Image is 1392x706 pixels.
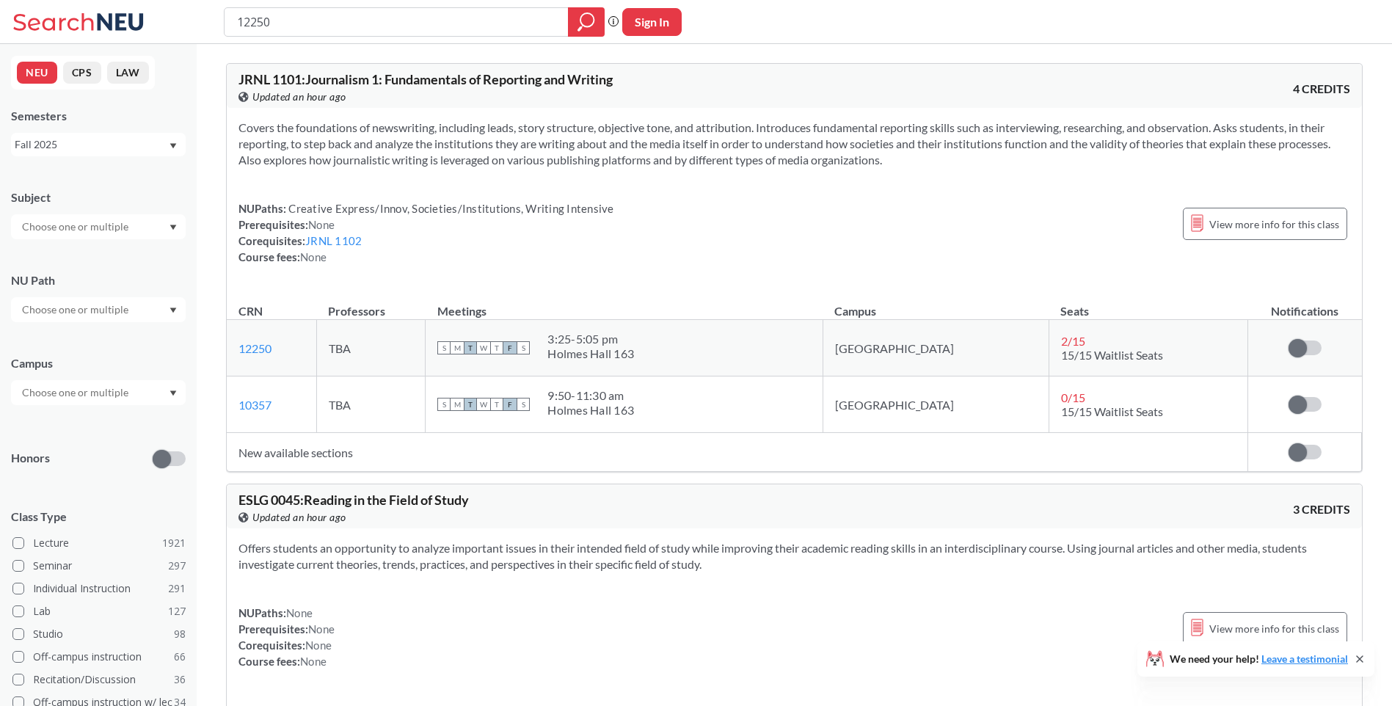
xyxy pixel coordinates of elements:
[517,341,530,354] span: S
[170,225,177,230] svg: Dropdown arrow
[305,638,332,652] span: None
[305,234,362,247] a: JRNL 1102
[547,346,634,361] div: Holmes Hall 163
[1061,390,1085,404] span: 0 / 15
[238,540,1350,572] section: Offers students an opportunity to analyze important issues in their intended field of study while...
[236,10,558,34] input: Class, professor, course number, "phrase"
[1293,81,1350,97] span: 4 CREDITS
[1209,619,1339,638] span: View more info for this class
[426,288,823,320] th: Meetings
[11,450,50,467] p: Honors
[12,556,186,575] label: Seminar
[437,341,451,354] span: S
[15,384,138,401] input: Choose one or multiple
[11,133,186,156] div: Fall 2025Dropdown arrow
[11,189,186,205] div: Subject
[517,398,530,411] span: S
[252,509,346,525] span: Updated an hour ago
[477,341,490,354] span: W
[170,143,177,149] svg: Dropdown arrow
[238,605,335,669] div: NUPaths: Prerequisites: Corequisites: Course fees:
[162,535,186,551] span: 1921
[1248,288,1362,320] th: Notifications
[1261,652,1348,665] a: Leave a testimonial
[11,214,186,239] div: Dropdown arrow
[11,272,186,288] div: NU Path
[168,581,186,597] span: 291
[1061,404,1163,418] span: 15/15 Waitlist Seats
[490,398,503,411] span: T
[12,647,186,666] label: Off-campus instruction
[568,7,605,37] div: magnifying glass
[464,398,477,411] span: T
[174,672,186,688] span: 36
[238,398,272,412] a: 10357
[503,341,517,354] span: F
[823,320,1049,376] td: [GEOGRAPHIC_DATA]
[451,341,464,354] span: M
[227,433,1248,472] td: New available sections
[316,320,425,376] td: TBA
[1061,334,1085,348] span: 2 / 15
[316,376,425,433] td: TBA
[15,218,138,236] input: Choose one or multiple
[464,341,477,354] span: T
[11,355,186,371] div: Campus
[12,579,186,598] label: Individual Instruction
[300,250,327,263] span: None
[168,558,186,574] span: 297
[1293,501,1350,517] span: 3 CREDITS
[238,200,614,265] div: NUPaths: Prerequisites: Corequisites: Course fees:
[547,332,634,346] div: 3:25 - 5:05 pm
[451,398,464,411] span: M
[238,341,272,355] a: 12250
[238,120,1350,168] section: Covers the foundations of newswriting, including leads, story structure, objective tone, and attr...
[168,603,186,619] span: 127
[107,62,149,84] button: LAW
[11,297,186,322] div: Dropdown arrow
[63,62,101,84] button: CPS
[15,137,168,153] div: Fall 2025
[238,303,263,319] div: CRN
[437,398,451,411] span: S
[622,8,682,36] button: Sign In
[1170,654,1348,664] span: We need your help!
[308,218,335,231] span: None
[12,534,186,553] label: Lecture
[174,626,186,642] span: 98
[577,12,595,32] svg: magnifying glass
[11,380,186,405] div: Dropdown arrow
[1209,215,1339,233] span: View more info for this class
[238,492,469,508] span: ESLG 0045 : Reading in the Field of Study
[11,509,186,525] span: Class Type
[308,622,335,636] span: None
[174,649,186,665] span: 66
[316,288,425,320] th: Professors
[1049,288,1248,320] th: Seats
[300,655,327,668] span: None
[11,108,186,124] div: Semesters
[12,625,186,644] label: Studio
[477,398,490,411] span: W
[286,202,614,215] span: Creative Express/Innov, Societies/Institutions, Writing Intensive
[823,288,1049,320] th: Campus
[170,307,177,313] svg: Dropdown arrow
[286,606,313,619] span: None
[170,390,177,396] svg: Dropdown arrow
[490,341,503,354] span: T
[1061,348,1163,362] span: 15/15 Waitlist Seats
[238,71,613,87] span: JRNL 1101 : Journalism 1: Fundamentals of Reporting and Writing
[547,403,634,418] div: Holmes Hall 163
[15,301,138,319] input: Choose one or multiple
[547,388,634,403] div: 9:50 - 11:30 am
[12,602,186,621] label: Lab
[12,670,186,689] label: Recitation/Discussion
[823,376,1049,433] td: [GEOGRAPHIC_DATA]
[17,62,57,84] button: NEU
[503,398,517,411] span: F
[252,89,346,105] span: Updated an hour ago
